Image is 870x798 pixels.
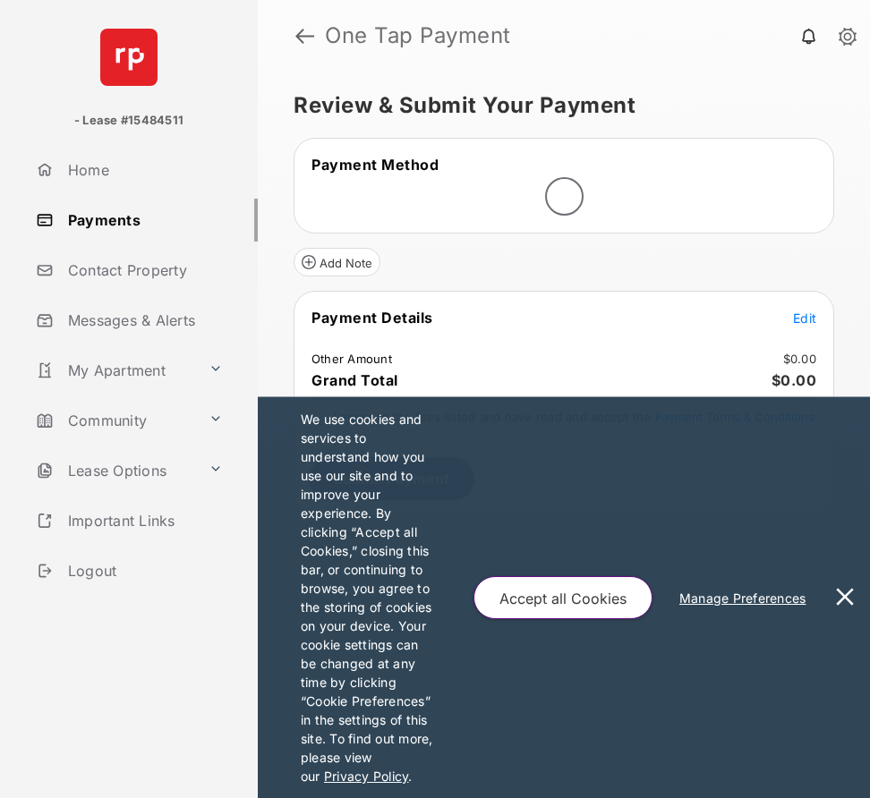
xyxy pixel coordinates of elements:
button: Add Note [294,248,380,276]
img: svg+xml;base64,PHN2ZyB4bWxucz0iaHR0cDovL3d3dy53My5vcmcvMjAwMC9zdmciIHdpZHRoPSI2NCIgaGVpZ2h0PSI2NC... [100,29,158,86]
a: Important Links [29,499,230,542]
u: Manage Preferences [679,590,814,606]
span: Payment Method [311,156,439,174]
a: Logout [29,549,258,592]
a: Home [29,149,258,191]
td: $0.00 [782,351,817,367]
span: $0.00 [772,371,817,389]
p: - Lease #15484511 [74,112,183,130]
p: We use cookies and services to understand how you use our site and to improve your experience. By... [301,410,436,785]
a: My Apartment [29,349,201,392]
span: Grand Total [311,371,398,389]
a: Payments [29,199,258,242]
button: Edit [793,309,816,327]
strong: One Tap Payment [325,25,841,47]
td: Other Amount [311,351,393,367]
a: Community [29,399,201,442]
a: Contact Property [29,249,258,292]
span: Edit [793,310,816,326]
span: Payment Details [311,309,433,327]
u: Privacy Policy [324,768,408,784]
a: Lease Options [29,449,201,492]
button: Accept all Cookies [473,576,652,619]
h5: Review & Submit Your Payment [294,95,820,116]
a: Messages & Alerts [29,299,258,342]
